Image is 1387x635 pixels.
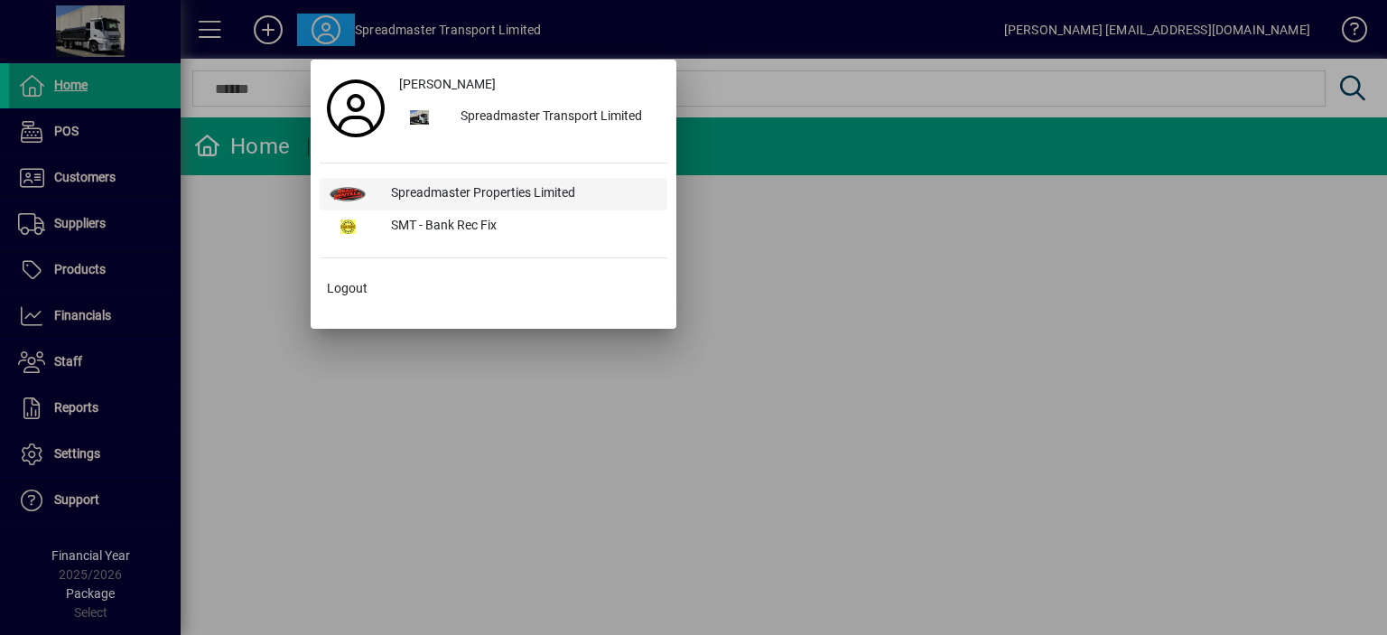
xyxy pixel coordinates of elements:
button: Spreadmaster Transport Limited [392,101,667,134]
a: Profile [320,92,392,125]
a: [PERSON_NAME] [392,69,667,101]
span: Logout [327,279,368,298]
div: Spreadmaster Transport Limited [446,101,667,134]
span: [PERSON_NAME] [399,75,496,94]
button: SMT - Bank Rec Fix [320,210,667,243]
div: SMT - Bank Rec Fix [377,210,667,243]
div: Spreadmaster Properties Limited [377,178,667,210]
button: Logout [320,273,667,305]
button: Spreadmaster Properties Limited [320,178,667,210]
